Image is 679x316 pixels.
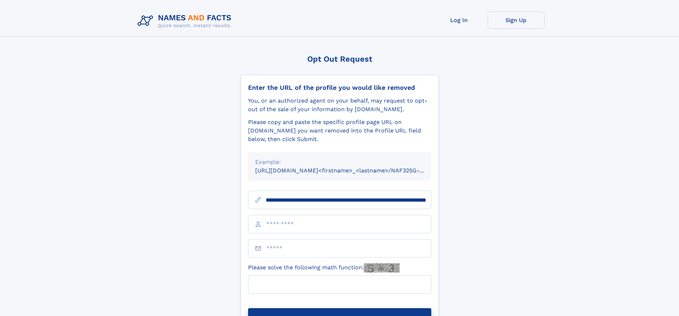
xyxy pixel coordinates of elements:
[248,84,431,92] div: Enter the URL of the profile you would like removed
[248,263,400,273] label: Please solve the following math function:
[488,11,545,29] a: Sign Up
[255,167,445,174] small: [URL][DOMAIN_NAME]<firstname>_<lastname>/NAF325G-xxxxxxxx
[135,11,237,31] img: Logo Names and Facts
[248,97,431,114] div: You, or an authorized agent on your behalf, may request to opt-out of the sale of your informatio...
[248,118,431,144] div: Please copy and paste the specific profile page URL on [DOMAIN_NAME] you want removed into the Pr...
[241,55,439,63] div: Opt Out Request
[431,11,488,29] a: Log In
[255,158,424,166] div: Example:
